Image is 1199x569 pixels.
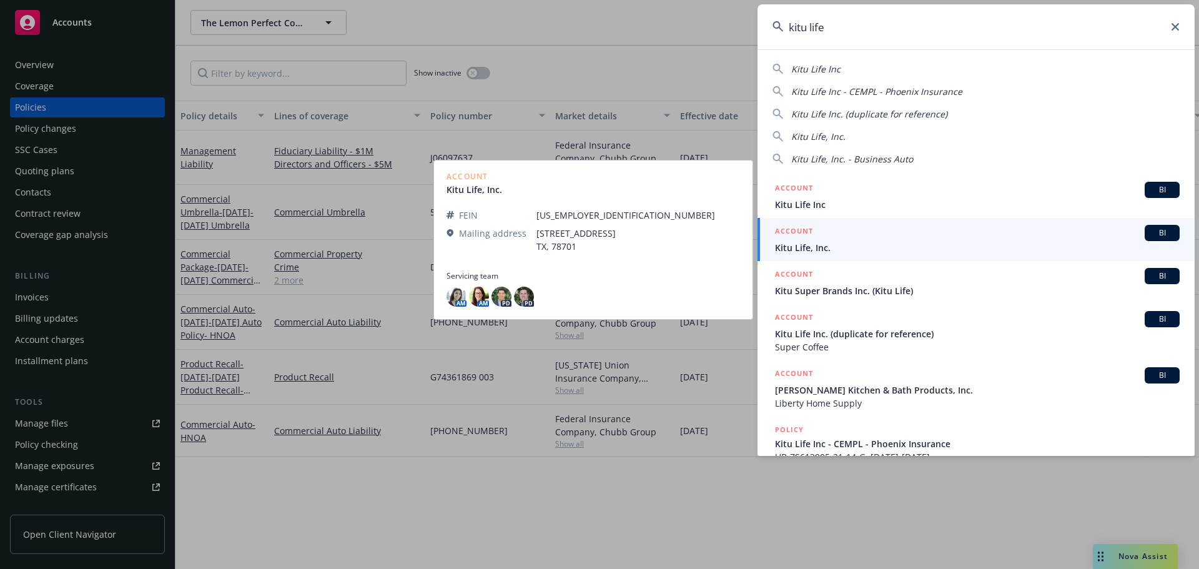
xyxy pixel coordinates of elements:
span: Kitu Life, Inc. [775,241,1180,254]
h5: ACCOUNT [775,367,813,382]
h5: POLICY [775,423,804,436]
span: BI [1150,227,1175,239]
a: ACCOUNTBIKitu Life Inc [757,175,1195,218]
a: ACCOUNTBIKitu Life, Inc. [757,218,1195,261]
h5: ACCOUNT [775,311,813,326]
input: Search... [757,4,1195,49]
span: Liberty Home Supply [775,397,1180,410]
span: Kitu Life Inc. (duplicate for reference) [775,327,1180,340]
a: ACCOUNTBI[PERSON_NAME] Kitchen & Bath Products, Inc.Liberty Home Supply [757,360,1195,417]
a: ACCOUNTBIKitu Super Brands Inc. (Kitu Life) [757,261,1195,304]
a: POLICYKitu Life Inc - CEMPL - Phoenix InsuranceUB-7S613905-21-14-G, [DATE]-[DATE] [757,417,1195,470]
span: Kitu Life Inc - CEMPL - Phoenix Insurance [791,86,962,97]
span: BI [1150,314,1175,325]
span: BI [1150,370,1175,381]
span: UB-7S613905-21-14-G, [DATE]-[DATE] [775,450,1180,463]
span: BI [1150,184,1175,195]
span: Kitu Life, Inc. - Business Auto [791,153,913,165]
span: Kitu Life Inc [791,63,841,75]
a: ACCOUNTBIKitu Life Inc. (duplicate for reference)Super Coffee [757,304,1195,360]
span: BI [1150,270,1175,282]
h5: ACCOUNT [775,225,813,240]
h5: ACCOUNT [775,182,813,197]
span: Kitu Life Inc - CEMPL - Phoenix Insurance [775,437,1180,450]
span: Kitu Life, Inc. [791,131,846,142]
span: Kitu Life Inc. (duplicate for reference) [791,108,947,120]
h5: ACCOUNT [775,268,813,283]
span: [PERSON_NAME] Kitchen & Bath Products, Inc. [775,383,1180,397]
span: Kitu Life Inc [775,198,1180,211]
span: Kitu Super Brands Inc. (Kitu Life) [775,284,1180,297]
span: Super Coffee [775,340,1180,354]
